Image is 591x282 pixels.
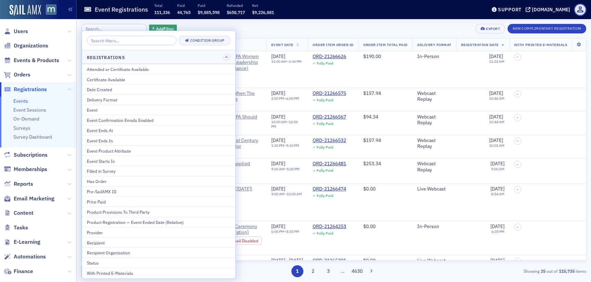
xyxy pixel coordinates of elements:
[271,96,299,101] div: –
[363,223,376,229] span: $0.00
[87,229,231,235] div: Provider
[198,10,220,15] span: $9,885,598
[516,115,518,119] span: –
[46,4,56,15] img: SailAMX
[490,223,504,229] span: [DATE]
[87,86,231,93] div: Date Created
[87,54,125,60] h4: Registrations
[271,229,299,234] div: –
[227,10,245,15] span: $658,717
[82,196,235,207] button: Price Paid
[87,250,231,256] div: Recipient Organization
[4,151,48,159] a: Subscriptions
[4,86,47,93] a: Registrations
[486,27,500,31] div: Export
[271,223,285,229] span: [DATE]
[532,6,570,13] div: [DOMAIN_NAME]
[87,209,231,215] div: Product Provisions To Third Party
[313,161,346,167] div: ORD-21266481
[417,90,451,102] div: Webcast Replay
[423,268,586,274] div: Showing out of items
[4,57,59,64] a: Events & Products
[13,125,30,131] a: Surveys
[557,268,576,274] strong: 115,735
[87,270,231,276] div: With Printed E-Materials
[508,25,586,31] a: New Complimentary Registration
[82,258,235,268] button: Status
[338,268,347,274] span: …
[271,143,299,148] div: –
[271,167,300,171] div: –
[516,139,518,143] span: –
[490,257,504,264] span: [DATE]
[313,54,346,60] div: ORD-21266626
[313,114,346,120] a: ORD-21266567
[514,42,567,47] span: With Printed E-Materials
[81,24,147,33] input: Search…
[313,90,346,97] a: ORD-21266575
[82,145,235,156] button: Event Product Attribute
[14,253,46,260] span: Automations
[363,257,376,264] span: $0.00
[489,119,504,124] time: 10:44 AM
[87,158,231,164] div: Event Starts In
[516,163,518,167] span: –
[475,24,505,33] button: Export
[82,248,235,258] button: Recipient Organization
[489,59,504,64] time: 11:22 AM
[87,36,176,45] input: Search filters...
[516,92,518,96] span: –
[417,54,451,60] div: In-Person
[271,192,285,196] time: 9:00 AM
[351,265,363,277] button: 4630
[490,160,504,167] span: [DATE]
[313,138,346,144] div: ORD-21266532
[323,265,334,277] button: 3
[4,180,33,188] a: Reports
[82,166,235,176] button: Filled in Survey
[417,258,451,264] div: Live Webcast
[87,107,231,113] div: Event
[286,143,299,148] time: 5:30 PM
[4,195,54,202] a: Email Marketing
[489,96,504,101] time: 10:46 AM
[271,42,293,47] span: Event Date
[286,229,299,234] time: 8:30 PM
[154,3,170,8] p: Total
[363,90,381,96] span: $157.94
[287,167,300,171] time: 5:00 PM
[177,10,191,15] span: 44,765
[82,237,235,248] button: Recipient
[417,114,451,126] div: Webcast Replay
[489,114,503,120] span: [DATE]
[87,66,231,72] div: Attended or Certificate Available
[14,57,59,64] span: Events & Products
[87,239,231,245] div: Recipient
[271,160,285,167] span: [DATE]
[87,137,231,143] div: Event Ends In
[82,125,235,135] button: Event Ends At
[95,5,148,14] h1: Event Registrations
[14,86,47,93] span: Registrations
[4,268,33,275] a: Finance
[417,186,451,192] div: Live Webcast
[539,268,547,274] strong: 25
[417,161,451,173] div: Webcast Replay
[516,259,518,263] span: –
[417,42,451,47] span: Delivery Format
[363,114,378,120] span: $94.34
[491,192,504,196] time: 8:54 AM
[271,143,284,148] time: 1:30 PM
[271,119,298,129] time: 12:00 PM
[87,147,231,154] div: Event Product Attribute
[13,134,52,140] a: Survey Dashboard
[489,143,504,148] time: 10:01 AM
[526,7,573,12] button: [DOMAIN_NAME]
[271,59,287,64] time: 11:00 AM
[82,95,235,105] button: Delivery Format
[14,28,28,35] span: Users
[271,114,285,120] span: [DATE]
[516,55,518,59] span: –
[313,186,346,192] a: ORD-21266474
[271,186,285,192] span: [DATE]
